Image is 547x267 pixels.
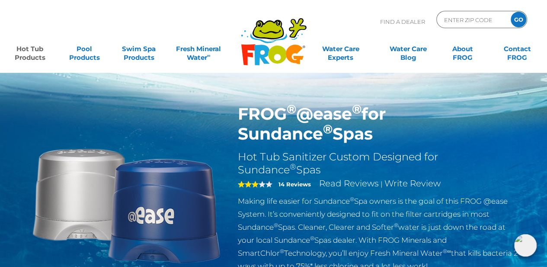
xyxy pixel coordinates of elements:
sup: ® [274,222,278,228]
a: PoolProducts [63,40,106,58]
a: Swim SpaProducts [118,40,160,58]
sup: ® [310,235,314,241]
a: Water CareBlog [387,40,429,58]
sup: ® [290,162,296,172]
sup: ®∞ [443,248,451,254]
sup: ® [287,101,296,117]
a: ContactFROG [496,40,538,58]
a: Read Reviews [319,178,379,189]
strong: 14 Reviews [278,181,311,188]
input: GO [511,12,526,27]
h1: FROG @ease for Sundance Spas [238,104,520,144]
input: Zip Code Form [443,13,502,26]
p: Find A Dealer [380,11,425,33]
a: AboutFROG [441,40,484,58]
sup: ® [394,222,398,228]
sup: ® [323,121,333,137]
sup: ® [352,101,361,117]
img: openIcon [514,234,537,257]
sup: ® [350,196,354,202]
span: 3 [238,181,259,188]
sup: ® [280,248,284,254]
span: | [381,180,383,188]
a: Water CareExperts [306,40,375,58]
sup: ∞ [207,52,211,59]
a: Hot TubProducts [9,40,51,58]
h2: Hot Tub Sanitizer Custom Designed for Sundance Spas [238,150,520,176]
a: Fresh MineralWater∞ [172,40,225,58]
a: Write Review [384,178,441,189]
